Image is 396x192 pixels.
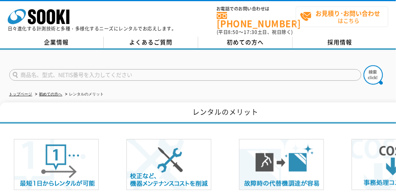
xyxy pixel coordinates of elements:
strong: お見積り･お問い合わせ [316,8,381,18]
img: btn_search.png [364,65,383,85]
span: はこちら [300,7,388,26]
img: 最短1日からレンタルが可能 [14,139,99,190]
span: 17:30 [244,29,258,36]
img: 故障時の代替機調達が容易 [239,139,324,190]
a: お見積り･お問い合わせはこちら [296,7,388,27]
span: お電話でのお問い合わせは [217,7,296,11]
a: よくあるご質問 [104,37,198,48]
li: レンタルのメリット [64,90,104,99]
a: 企業情報 [9,37,104,48]
a: 初めての方へ [198,37,293,48]
a: 採用情報 [293,37,387,48]
input: 商品名、型式、NETIS番号を入力してください [9,69,361,81]
p: 日々進化する計測技術と多種・多様化するニーズにレンタルでお応えします。 [8,26,177,31]
img: 校正など、機器メンテナンスコストを削減 [126,139,211,190]
span: (平日 ～ 土日、祝日除く) [217,29,293,36]
span: 初めての方へ [227,38,264,46]
a: トップページ [9,92,32,96]
a: 初めての方へ [39,92,62,96]
a: [PHONE_NUMBER] [217,12,296,28]
span: 8:50 [228,29,239,36]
